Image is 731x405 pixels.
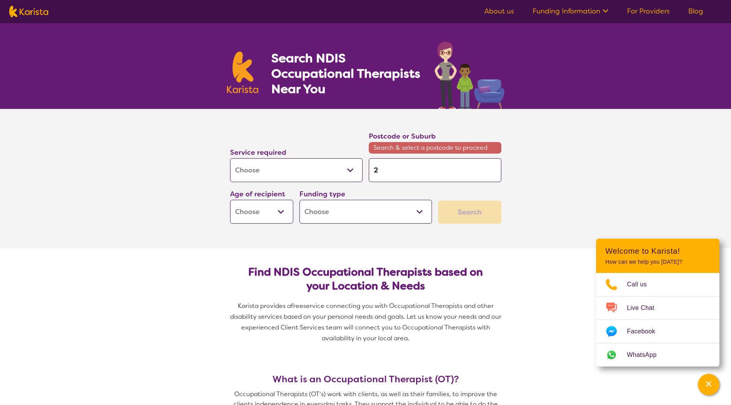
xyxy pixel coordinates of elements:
[369,142,501,154] span: Search & select a postcode to proceed
[605,259,710,265] p: How can we help you [DATE]?
[271,50,421,97] h1: Search NDIS Occupational Therapists Near You
[435,42,504,109] img: occupational-therapy
[596,239,719,367] div: Channel Menu
[596,273,719,367] ul: Choose channel
[627,7,670,16] a: For Providers
[9,6,48,17] img: Karista logo
[627,279,656,290] span: Call us
[230,148,286,157] label: Service required
[369,158,501,182] input: Type
[698,374,719,395] button: Channel Menu
[227,374,504,385] h3: What is an Occupational Therapist (OT)?
[627,302,664,314] span: Live Chat
[688,7,703,16] a: Blog
[227,52,259,93] img: Karista logo
[230,302,503,342] span: service connecting you with Occupational Therapists and other disability services based on your p...
[236,265,495,293] h2: Find NDIS Occupational Therapists based on your Location & Needs
[230,189,285,199] label: Age of recipient
[533,7,608,16] a: Funding Information
[238,302,291,310] span: Karista provides a
[369,132,436,141] label: Postcode or Suburb
[484,7,514,16] a: About us
[605,246,710,256] h2: Welcome to Karista!
[299,189,345,199] label: Funding type
[627,349,666,361] span: WhatsApp
[596,343,719,367] a: Web link opens in a new tab.
[291,302,303,310] span: free
[627,326,664,337] span: Facebook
